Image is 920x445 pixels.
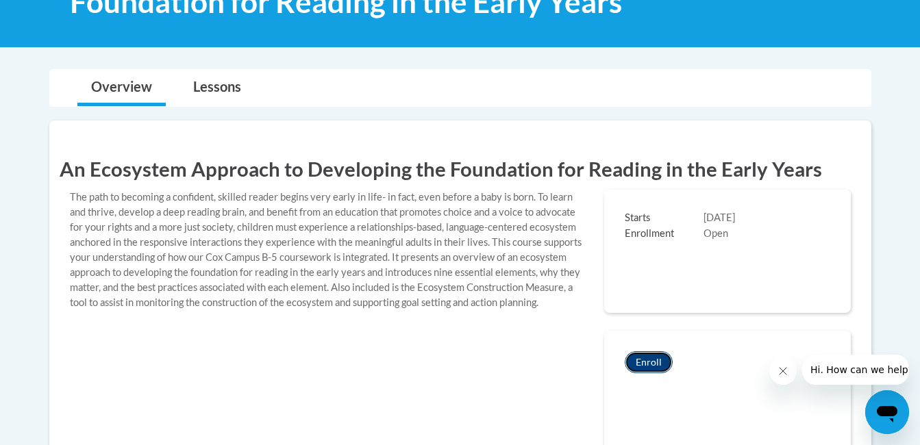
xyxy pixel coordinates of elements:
h1: An Ecosystem Approach to Developing the Foundation for Reading in the Early Years [60,155,861,183]
iframe: Close message [769,357,797,385]
span: Hi. How can we help? [8,10,111,21]
span: Starts [625,211,704,226]
a: Overview [77,70,166,106]
iframe: Button to launch messaging window [865,390,909,434]
div: The path to becoming a confident, skilled reader begins very early in life- in fact, even before ... [60,190,594,310]
button: An Ecosystem Approach to Developing the Foundation for Reading in the Early Years [625,351,673,373]
span: Enrollment [625,227,704,242]
span: Open [704,227,728,239]
span: [DATE] [704,212,735,223]
a: Lessons [179,70,255,106]
iframe: Message from company [802,355,909,385]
